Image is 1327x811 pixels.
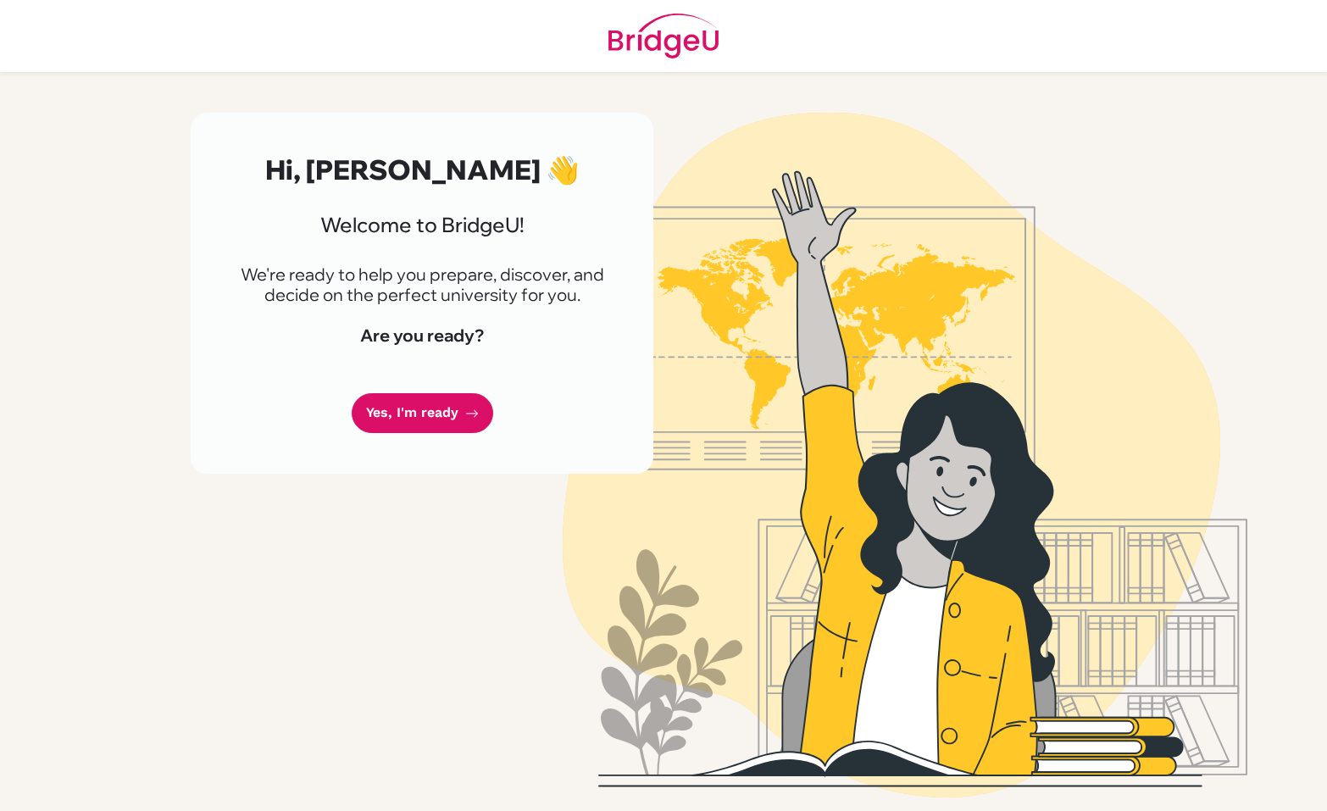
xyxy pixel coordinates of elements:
a: Yes, I'm ready [352,393,493,433]
h3: Welcome to BridgeU! [231,213,613,237]
p: We're ready to help you prepare, discover, and decide on the perfect university for you. [231,264,613,305]
h2: Hi, [PERSON_NAME] 👋 [231,153,613,186]
h4: Are you ready? [231,325,613,346]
